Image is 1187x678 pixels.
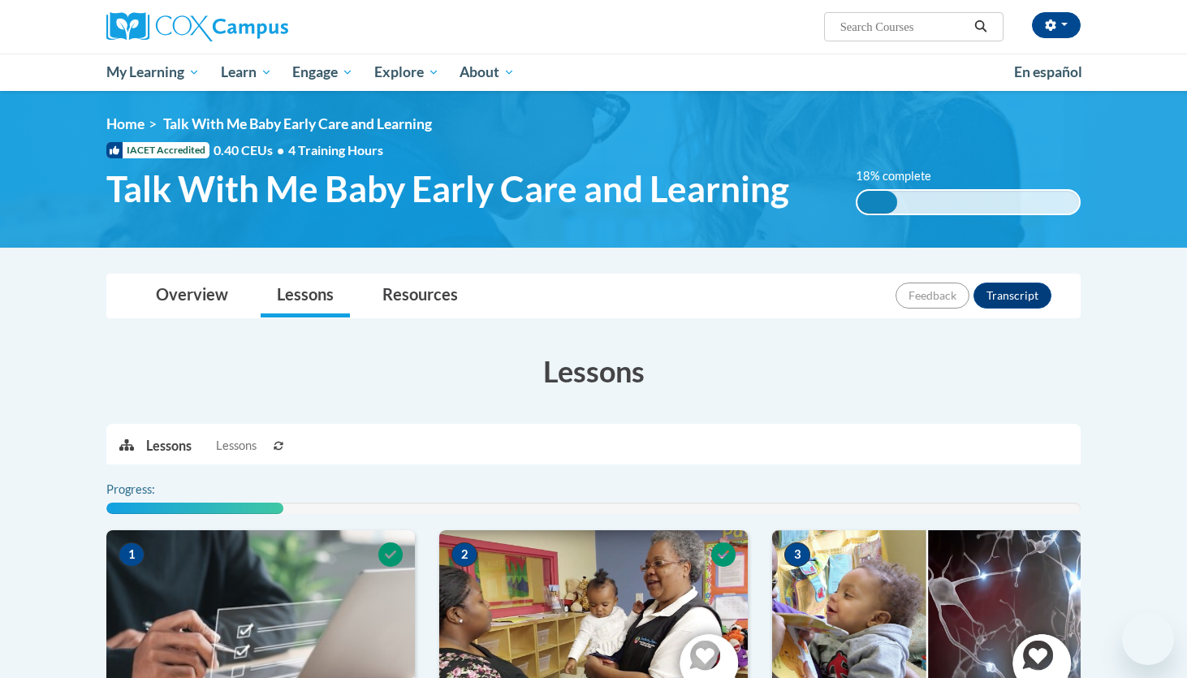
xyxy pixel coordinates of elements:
span: IACET Accredited [106,142,209,158]
span: About [460,63,515,82]
span: 1 [119,542,145,567]
span: Learn [221,63,272,82]
button: Transcript [973,283,1051,309]
a: Resources [366,274,474,317]
label: 18% complete [856,167,949,185]
p: Lessons [146,437,192,455]
span: 0.40 CEUs [214,141,288,159]
a: Learn [210,54,283,91]
span: 3 [784,542,810,567]
a: My Learning [96,54,210,91]
a: About [450,54,526,91]
span: • [277,142,284,158]
span: Talk With Me Baby Early Care and Learning [106,167,789,210]
a: Cox Campus [106,12,415,41]
a: Engage [282,54,364,91]
div: 18% complete [857,191,897,214]
input: Search Courses [839,17,969,37]
button: Search [969,17,993,37]
span: My Learning [106,63,200,82]
img: Cox Campus [106,12,288,41]
h3: Lessons [106,351,1081,391]
span: 2 [451,542,477,567]
span: 4 Training Hours [288,142,383,158]
span: En español [1014,63,1082,80]
iframe: Button to launch messaging window [1122,613,1174,665]
label: Progress: [106,481,200,499]
div: Main menu [82,54,1105,91]
a: Overview [140,274,244,317]
a: En español [1004,55,1093,89]
span: Engage [292,63,353,82]
a: Explore [364,54,450,91]
span: Lessons [216,437,257,455]
button: Feedback [896,283,969,309]
span: Explore [374,63,439,82]
a: Home [106,115,145,132]
button: Account Settings [1032,12,1081,38]
span: Talk With Me Baby Early Care and Learning [163,115,432,132]
a: Lessons [261,274,350,317]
